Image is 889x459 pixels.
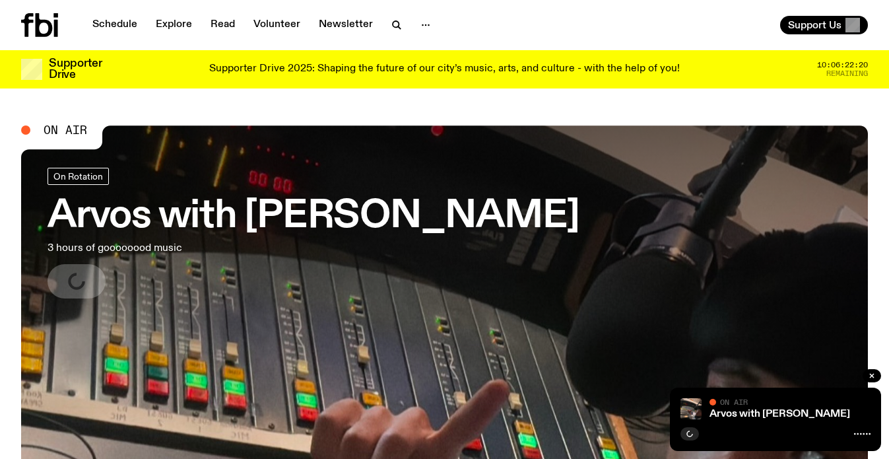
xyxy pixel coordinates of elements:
span: Remaining [826,70,868,77]
a: Newsletter [311,16,381,34]
button: Support Us [780,16,868,34]
a: Arvos with [PERSON_NAME] [709,409,850,419]
span: On Rotation [53,171,103,181]
span: On Air [720,398,748,406]
p: 3 hours of goooooood music [48,240,385,256]
a: Volunteer [246,16,308,34]
a: Schedule [84,16,145,34]
a: Read [203,16,243,34]
span: Support Us [788,19,841,31]
span: On Air [44,124,87,136]
span: 10:06:22:20 [817,61,868,69]
a: On Rotation [48,168,109,185]
p: Supporter Drive 2025: Shaping the future of our city’s music, arts, and culture - with the help o... [209,63,680,75]
h3: Supporter Drive [49,58,102,81]
h3: Arvos with [PERSON_NAME] [48,198,579,235]
a: Explore [148,16,200,34]
a: Arvos with [PERSON_NAME]3 hours of goooooood music [48,168,579,299]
